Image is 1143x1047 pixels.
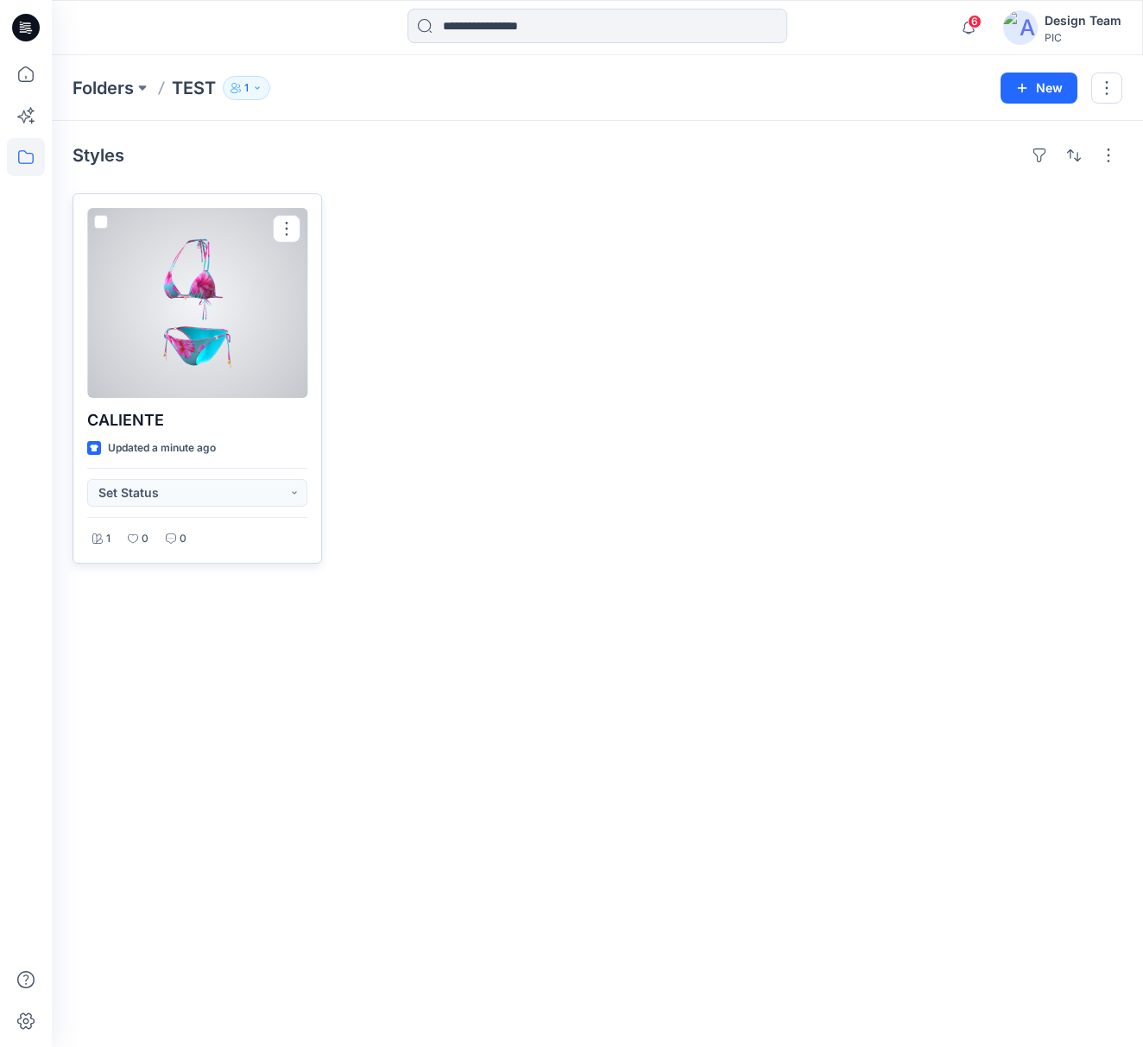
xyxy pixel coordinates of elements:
[244,79,249,98] p: 1
[87,408,307,432] p: CALIENTE
[73,145,124,166] h4: Styles
[108,439,216,457] p: Updated a minute ago
[223,76,270,100] button: 1
[1045,10,1121,31] div: Design Team
[1003,10,1038,45] img: avatar
[172,76,216,100] p: TEST
[106,530,111,548] p: 1
[142,530,148,548] p: 0
[1045,31,1121,44] div: PIC
[1001,73,1077,104] button: New
[968,15,982,28] span: 6
[73,76,134,100] a: Folders
[180,530,186,548] p: 0
[87,208,307,398] a: CALIENTE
